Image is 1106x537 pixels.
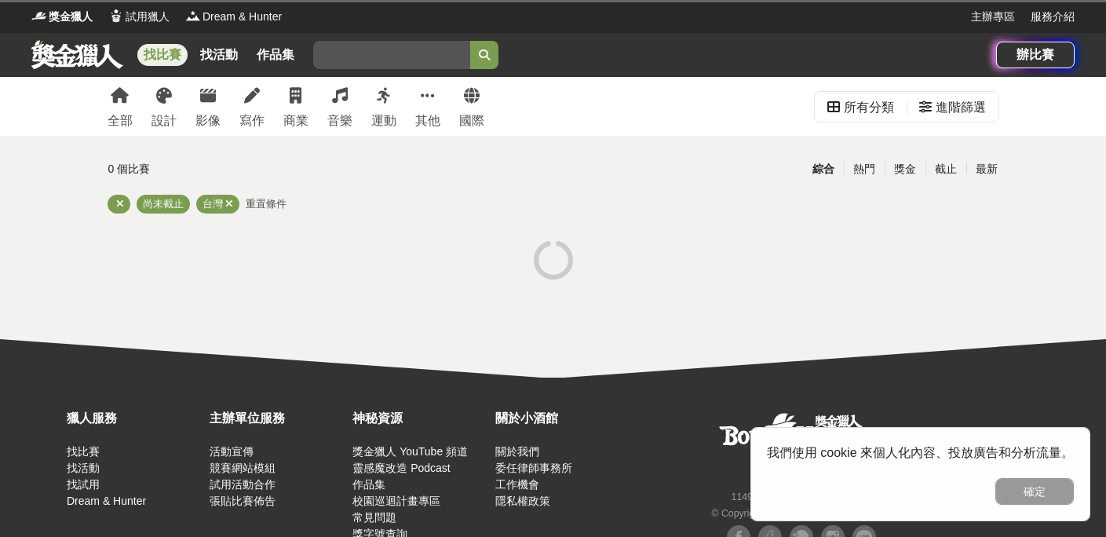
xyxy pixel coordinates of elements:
[49,9,93,25] span: 獎金獵人
[885,155,925,183] div: 獎金
[239,111,265,130] div: 寫作
[966,155,1007,183] div: 最新
[185,8,201,24] img: Logo
[143,198,184,210] span: 尚未截止
[195,77,221,136] a: 影像
[151,77,177,136] a: 設計
[210,478,276,491] a: 試用活動合作
[371,111,396,130] div: 運動
[712,508,876,519] small: © Copyright 2025 . All Rights Reserved.
[126,9,170,25] span: 試用獵人
[195,111,221,130] div: 影像
[495,409,630,428] div: 關於小酒館
[327,77,352,136] a: 音樂
[203,9,282,25] span: Dream & Hunter
[936,92,986,123] div: 進階篩選
[239,77,265,136] a: 寫作
[250,44,301,66] a: 作品集
[352,409,487,428] div: 神秘資源
[67,409,202,428] div: 獵人服務
[67,462,100,474] a: 找活動
[203,198,223,210] span: 台灣
[108,77,133,136] a: 全部
[459,77,484,136] a: 國際
[210,409,345,428] div: 主辦單位服務
[108,8,124,24] img: Logo
[151,111,177,130] div: 設計
[108,155,404,183] div: 0 個比賽
[67,445,100,458] a: 找比賽
[283,111,308,130] div: 商業
[137,44,188,66] a: 找比賽
[31,9,93,25] a: Logo獎金獵人
[415,111,440,130] div: 其他
[327,111,352,130] div: 音樂
[352,445,468,458] a: 獎金獵人 YouTube 頻道
[495,478,539,491] a: 工作機會
[803,155,844,183] div: 綜合
[210,445,254,458] a: 活動宣傳
[767,446,1074,459] span: 我們使用 cookie 來個人化內容、投放廣告和分析流量。
[352,478,385,491] a: 作品集
[925,155,966,183] div: 截止
[352,511,396,524] a: 常見問題
[108,9,170,25] a: Logo試用獵人
[352,462,450,474] a: 靈感魔改造 Podcast
[415,77,440,136] a: 其他
[210,462,276,474] a: 競賽網站模組
[371,77,396,136] a: 運動
[459,111,484,130] div: 國際
[844,155,885,183] div: 熱門
[283,77,308,136] a: 商業
[732,491,876,502] small: 11494 [STREET_ADDRESS] 3 樓
[495,462,572,474] a: 委任律師事務所
[844,92,894,123] div: 所有分類
[31,8,47,24] img: Logo
[996,42,1075,68] a: 辦比賽
[108,111,133,130] div: 全部
[67,495,146,507] a: Dream & Hunter
[194,44,244,66] a: 找活動
[67,478,100,491] a: 找試用
[995,478,1074,505] button: 確定
[210,495,276,507] a: 張貼比賽佈告
[495,445,539,458] a: 關於我們
[352,495,440,507] a: 校園巡迴計畫專區
[971,9,1015,25] a: 主辦專區
[185,9,282,25] a: LogoDream & Hunter
[495,495,550,507] a: 隱私權政策
[246,198,287,210] span: 重置條件
[1031,9,1075,25] a: 服務介紹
